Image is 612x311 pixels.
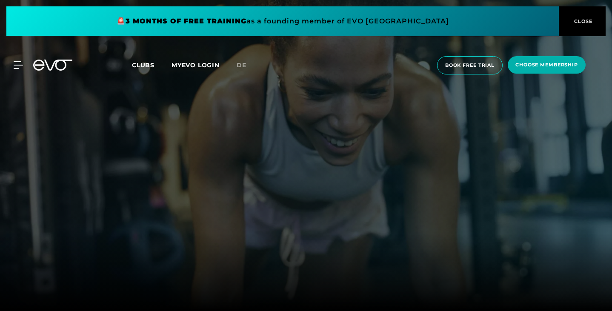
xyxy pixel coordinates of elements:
span: book free trial [445,62,495,69]
a: choose membership [505,56,588,74]
span: CLOSE [572,17,593,25]
span: Clubs [132,61,154,69]
span: choose membership [515,61,578,68]
span: de [237,61,246,69]
a: Clubs [132,61,172,69]
button: CLOSE [559,6,606,36]
a: de [237,60,257,70]
a: book free trial [435,56,505,74]
a: MYEVO LOGIN [172,61,220,69]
